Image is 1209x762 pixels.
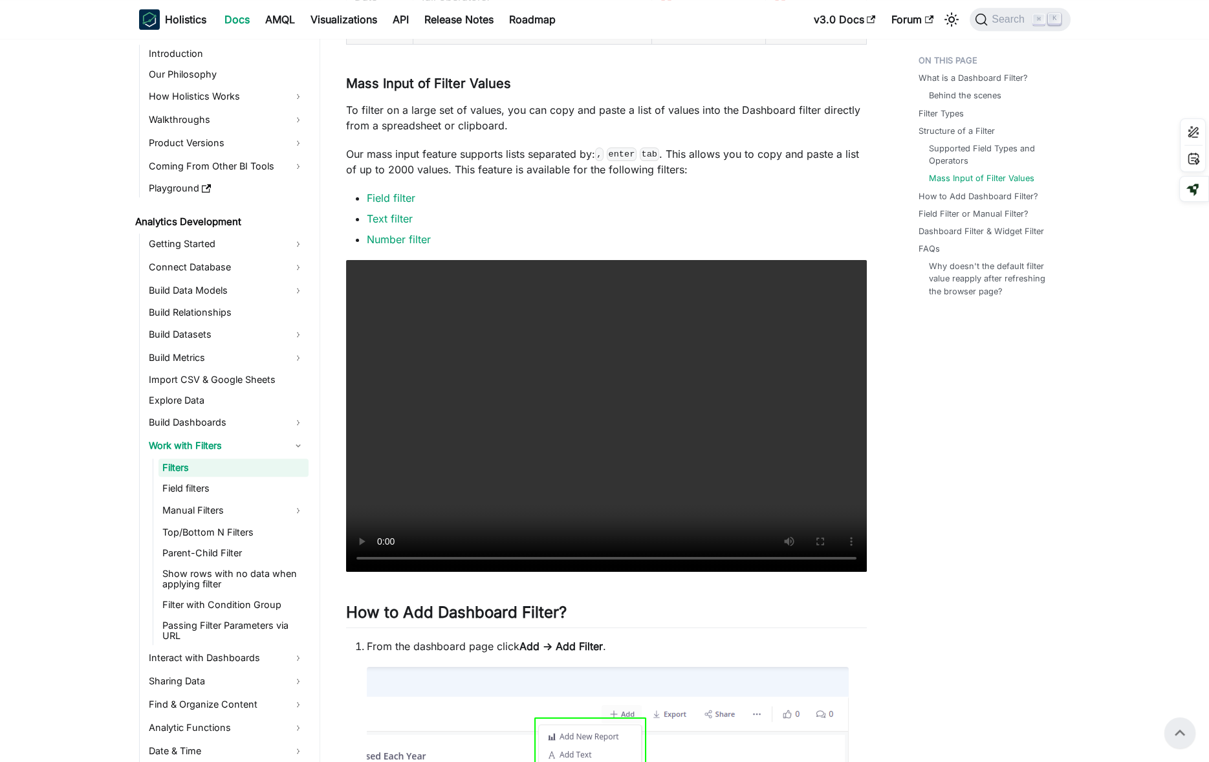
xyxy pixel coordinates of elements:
[145,303,309,321] a: Build Relationships
[145,741,309,761] a: Date & Time
[1048,13,1061,25] kbd: K
[919,243,940,255] a: FAQs
[385,9,417,30] a: API
[145,648,309,668] a: Interact with Dashboards
[919,125,995,137] a: Structure of a Filter
[145,391,309,409] a: Explore Data
[607,147,637,160] code: enter
[367,233,431,246] a: Number filter
[929,89,1001,102] a: Behind the scenes
[929,142,1058,167] a: Supported Field Types and Operators
[145,347,309,368] a: Build Metrics
[519,640,603,653] strong: Add → Add Filter
[1032,14,1045,25] kbd: ⌘
[158,565,309,593] a: Show rows with no data when applying filter
[158,479,309,497] a: Field filters
[145,109,309,130] a: Walkthroughs
[257,9,303,30] a: AMQL
[919,72,1028,84] a: What is a Dashboard Filter?
[158,596,309,614] a: Filter with Condition Group
[367,212,413,225] a: Text filter
[919,208,1029,220] a: Field Filter or Manual Filter?
[139,9,160,30] img: Holistics
[145,65,309,83] a: Our Philosophy
[346,76,867,92] h3: Mass Input of Filter Values
[145,435,309,456] a: Work with Filters
[145,86,309,107] a: How Holistics Works
[806,9,884,30] a: v3.0 Docs
[884,9,941,30] a: Forum
[145,371,309,389] a: Import CSV & Google Sheets
[139,9,206,30] a: HolisticsHolistics
[158,459,309,477] a: Filters
[919,107,964,120] a: Filter Types
[941,9,962,30] button: Switch between dark and light mode (currently light mode)
[919,225,1044,237] a: Dashboard Filter & Widget Filter
[145,324,309,345] a: Build Datasets
[165,12,206,27] b: Holistics
[367,638,867,654] p: From the dashboard page click .
[1164,717,1195,748] button: Scroll back to top
[367,191,415,204] a: Field filter
[929,172,1034,184] a: Mass Input of Filter Values
[145,694,309,715] a: Find & Organize Content
[145,133,309,153] a: Product Versions
[595,147,604,160] code: ,
[919,190,1038,202] a: How to Add Dashboard Filter?
[346,102,867,133] p: To filter on a large set of values, you can copy and paste a list of values into the Dashboard fi...
[640,147,659,160] code: tab
[970,8,1070,31] button: Search (Command+K)
[501,9,563,30] a: Roadmap
[346,603,867,627] h2: How to Add Dashboard Filter?
[145,671,309,691] a: Sharing Data
[145,257,309,278] a: Connect Database
[145,280,309,301] a: Build Data Models
[145,156,309,177] a: Coming From Other BI Tools
[929,260,1058,298] a: Why doesn't the default filter value reapply after refreshing the browser page?
[145,234,309,254] a: Getting Started
[145,717,309,738] a: Analytic Functions
[126,39,320,762] nav: Docs sidebar
[158,500,309,521] a: Manual Filters
[145,179,309,197] a: Playground
[158,616,309,645] a: Passing Filter Parameters via URL
[131,213,309,231] a: Analytics Development
[988,14,1032,25] span: Search
[346,260,867,572] video: Your browser does not support embedding video, but you can .
[346,146,867,177] p: Our mass input feature supports lists separated by: . This allows you to copy and paste a list of...
[158,544,309,562] a: Parent-Child Filter
[145,412,309,433] a: Build Dashboards
[303,9,385,30] a: Visualizations
[158,523,309,541] a: Top/Bottom N Filters
[417,9,501,30] a: Release Notes
[217,9,257,30] a: Docs
[145,45,309,63] a: Introduction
